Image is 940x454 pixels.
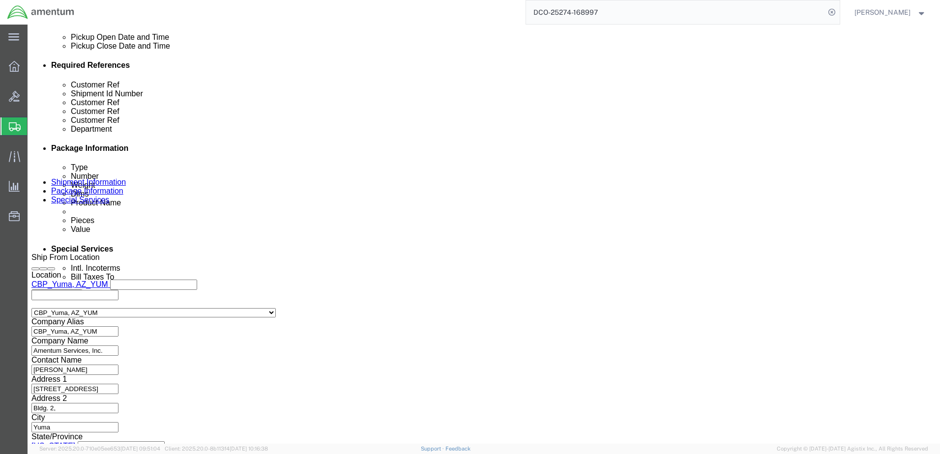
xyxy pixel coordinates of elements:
span: Server: 2025.20.0-710e05ee653 [39,446,160,452]
span: Client: 2025.20.0-8b113f4 [165,446,268,452]
span: Copyright © [DATE]-[DATE] Agistix Inc., All Rights Reserved [777,445,928,453]
span: [DATE] 09:51:04 [120,446,160,452]
img: logo [7,5,75,20]
input: Search for shipment number, reference number [526,0,825,24]
button: [PERSON_NAME] [854,6,927,18]
span: [DATE] 10:16:38 [230,446,268,452]
iframe: FS Legacy Container [28,25,940,444]
a: Feedback [445,446,470,452]
span: Alfredo Padilla [854,7,911,18]
a: Support [421,446,445,452]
